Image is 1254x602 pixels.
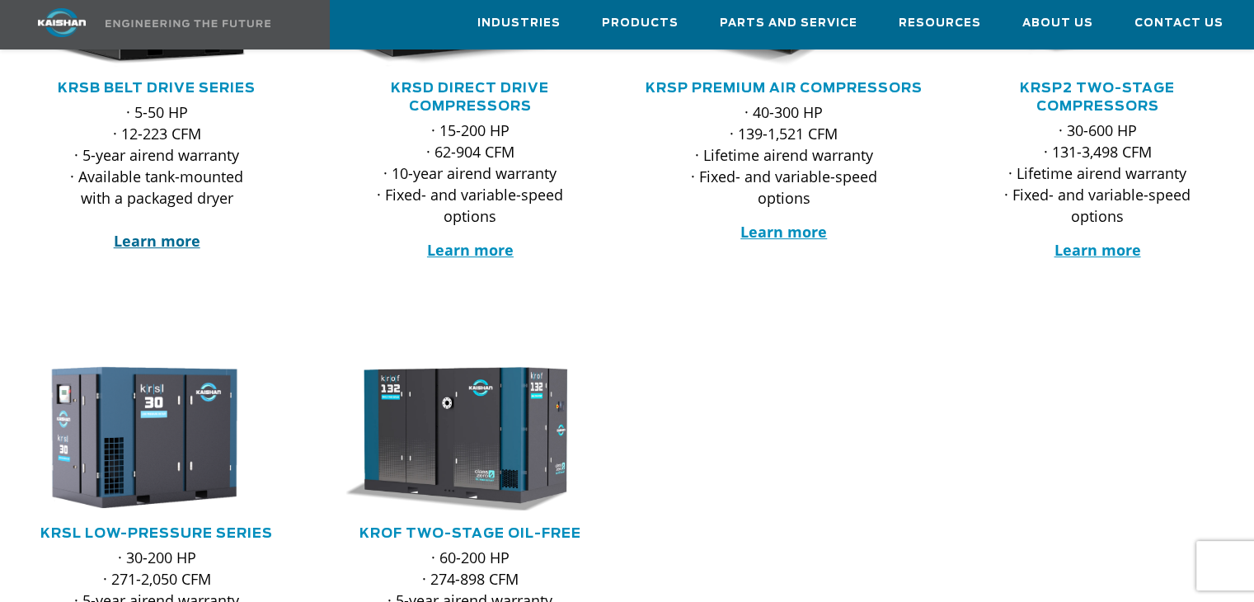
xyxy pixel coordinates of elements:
[1022,14,1093,33] span: About Us
[427,240,514,260] a: Learn more
[59,101,254,252] p: · 5-50 HP · 12-223 CFM · 5-year airend warranty · Available tank-mounted with a packaged dryer
[687,101,881,209] p: · 40-300 HP · 139-1,521 CFM · Lifetime airend warranty · Fixed- and variable-speed options
[106,20,270,27] img: Engineering the future
[340,363,600,512] div: krof132
[1054,240,1140,260] a: Learn more
[720,1,857,45] a: Parts and Service
[1022,1,1093,45] a: About Us
[373,120,567,227] p: · 15-200 HP · 62-904 CFM · 10-year airend warranty · Fixed- and variable-speed options
[646,82,923,95] a: KRSP Premium Air Compressors
[40,527,273,540] a: KRSL Low-Pressure Series
[1020,82,1175,113] a: KRSP2 Two-Stage Compressors
[720,14,857,33] span: Parts and Service
[114,231,200,251] a: Learn more
[740,222,827,242] a: Learn more
[602,1,679,45] a: Products
[359,527,581,540] a: KROF TWO-STAGE OIL-FREE
[1000,120,1195,227] p: · 30-600 HP · 131-3,498 CFM · Lifetime airend warranty · Fixed- and variable-speed options
[602,14,679,33] span: Products
[899,1,981,45] a: Resources
[899,14,981,33] span: Resources
[14,363,275,512] img: krsl30
[477,1,561,45] a: Industries
[58,82,256,95] a: KRSB Belt Drive Series
[1134,1,1223,45] a: Contact Us
[1134,14,1223,33] span: Contact Us
[391,82,549,113] a: KRSD Direct Drive Compressors
[327,363,589,512] img: krof132
[477,14,561,33] span: Industries
[26,363,287,512] div: krsl30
